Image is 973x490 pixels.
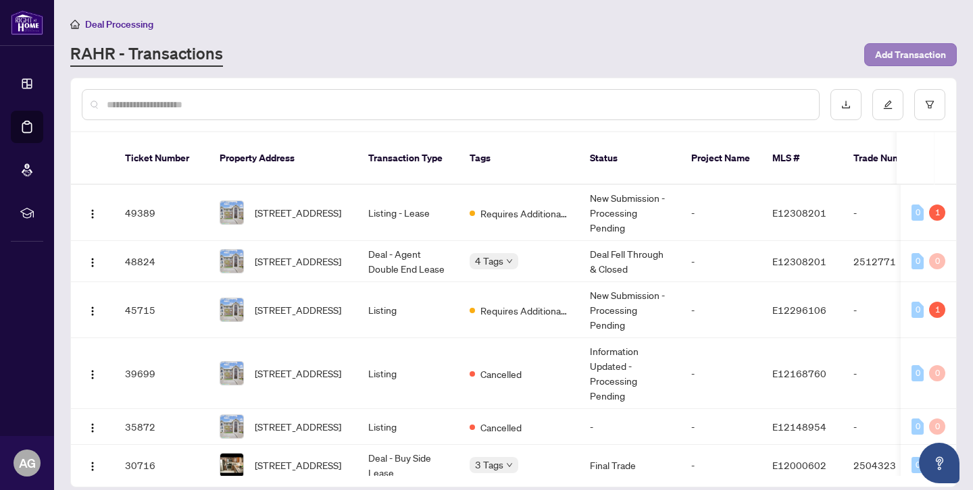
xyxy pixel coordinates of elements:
span: E12308201 [772,207,826,219]
td: 48824 [114,241,209,282]
span: Cancelled [480,366,522,381]
img: thumbnail-img [220,250,243,273]
th: Project Name [680,132,762,185]
img: thumbnail-img [220,454,243,477]
td: Final Trade [579,445,680,486]
th: Transaction Type [357,132,459,185]
div: 0 [912,457,924,473]
span: E12000602 [772,459,826,471]
div: 0 [929,418,945,435]
td: - [680,338,762,409]
td: - [680,282,762,338]
span: Requires Additional Docs [480,303,568,318]
td: 2512771 [843,241,937,282]
div: 0 [912,253,924,269]
span: [STREET_ADDRESS] [255,205,341,220]
td: - [579,409,680,445]
td: Deal - Buy Side Lease [357,445,459,486]
button: Logo [82,416,103,437]
button: Logo [82,299,103,321]
span: down [506,258,513,265]
button: Add Transaction [864,43,957,66]
button: download [830,89,862,120]
div: 0 [912,418,924,435]
span: [STREET_ADDRESS] [255,419,341,434]
img: Logo [87,257,98,268]
span: E12168760 [772,367,826,379]
th: Property Address [209,132,357,185]
td: 2504323 [843,445,937,486]
td: New Submission - Processing Pending [579,185,680,241]
span: 4 Tags [475,253,503,269]
td: - [680,241,762,282]
th: Tags [459,132,579,185]
div: 1 [929,205,945,221]
td: 30716 [114,445,209,486]
div: 0 [929,365,945,381]
span: down [506,462,513,468]
a: RAHR - Transactions [70,43,223,67]
span: home [70,20,80,29]
td: Listing [357,282,459,338]
span: [STREET_ADDRESS] [255,254,341,269]
td: Deal Fell Through & Closed [579,241,680,282]
img: thumbnail-img [220,415,243,438]
th: MLS # [762,132,843,185]
img: Logo [87,423,98,433]
span: E12148954 [772,420,826,433]
span: Requires Additional Docs [480,206,568,221]
span: download [841,100,851,109]
button: filter [914,89,945,120]
td: - [843,409,937,445]
img: thumbnail-img [220,201,243,224]
img: logo [11,10,43,35]
span: [STREET_ADDRESS] [255,302,341,317]
img: Logo [87,306,98,317]
span: edit [883,100,893,109]
td: - [843,282,937,338]
span: E12308201 [772,255,826,267]
span: Add Transaction [875,44,946,65]
button: edit [872,89,903,120]
td: Listing [357,409,459,445]
td: - [680,409,762,445]
td: - [680,185,762,241]
div: 0 [929,253,945,269]
span: AG [19,454,36,472]
div: 0 [912,302,924,318]
img: thumbnail-img [220,362,243,385]
span: 3 Tags [475,457,503,472]
span: E12296106 [772,304,826,316]
button: Logo [82,202,103,223]
th: Trade Number [843,132,937,185]
div: 0 [912,365,924,381]
td: 35872 [114,409,209,445]
td: Listing [357,338,459,409]
img: thumbnail-img [220,298,243,321]
span: [STREET_ADDRESS] [255,458,341,472]
td: Deal - Agent Double End Lease [357,241,459,282]
div: 1 [929,302,945,318]
img: Logo [87,369,98,380]
td: 45715 [114,282,209,338]
img: Logo [87,461,98,472]
button: Logo [82,362,103,384]
td: New Submission - Processing Pending [579,282,680,338]
td: 39699 [114,338,209,409]
img: Logo [87,209,98,219]
td: - [843,185,937,241]
td: 49389 [114,185,209,241]
div: 0 [912,205,924,221]
td: - [843,338,937,409]
td: Listing - Lease [357,185,459,241]
th: Status [579,132,680,185]
button: Logo [82,454,103,476]
span: Cancelled [480,420,522,435]
span: Deal Processing [85,18,153,30]
span: filter [925,100,934,109]
td: - [680,445,762,486]
button: Open asap [919,443,959,483]
th: Ticket Number [114,132,209,185]
span: [STREET_ADDRESS] [255,366,341,381]
td: Information Updated - Processing Pending [579,338,680,409]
